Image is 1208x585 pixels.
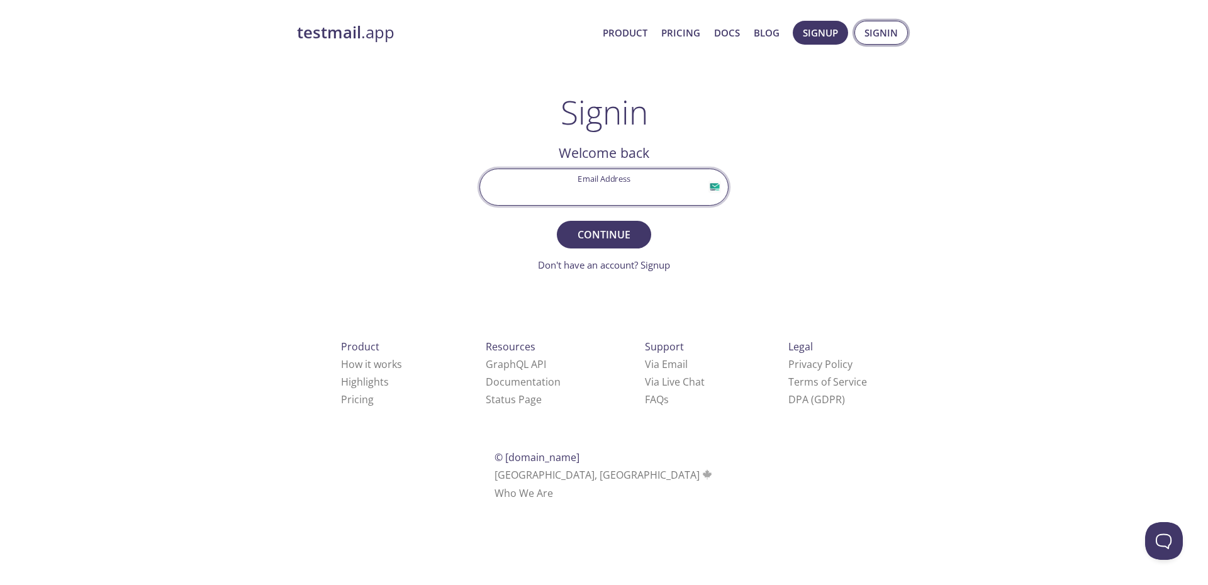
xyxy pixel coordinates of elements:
[661,25,700,41] a: Pricing
[754,25,780,41] a: Blog
[603,25,647,41] a: Product
[571,226,637,243] span: Continue
[486,375,561,389] a: Documentation
[793,21,848,45] button: Signup
[714,25,740,41] a: Docs
[1145,522,1183,560] iframe: Help Scout Beacon - Open
[788,393,845,406] a: DPA (GDPR)
[788,375,867,389] a: Terms of Service
[645,340,684,354] span: Support
[788,340,813,354] span: Legal
[557,221,651,248] button: Continue
[495,486,553,500] a: Who We Are
[341,375,389,389] a: Highlights
[561,93,648,131] h1: Signin
[645,393,669,406] a: FAQ
[341,393,374,406] a: Pricing
[854,21,908,45] button: Signin
[788,357,853,371] a: Privacy Policy
[297,21,361,43] strong: testmail
[341,357,402,371] a: How it works
[486,393,542,406] a: Status Page
[864,25,898,41] span: Signin
[297,22,593,43] a: testmail.app
[486,340,535,354] span: Resources
[479,142,729,164] h2: Welcome back
[486,357,546,371] a: GraphQL API
[803,25,838,41] span: Signup
[495,450,579,464] span: © [DOMAIN_NAME]
[645,375,705,389] a: Via Live Chat
[495,468,714,482] span: [GEOGRAPHIC_DATA], [GEOGRAPHIC_DATA]
[341,340,379,354] span: Product
[538,259,670,271] a: Don't have an account? Signup
[664,393,669,406] span: s
[645,357,688,371] a: Via Email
